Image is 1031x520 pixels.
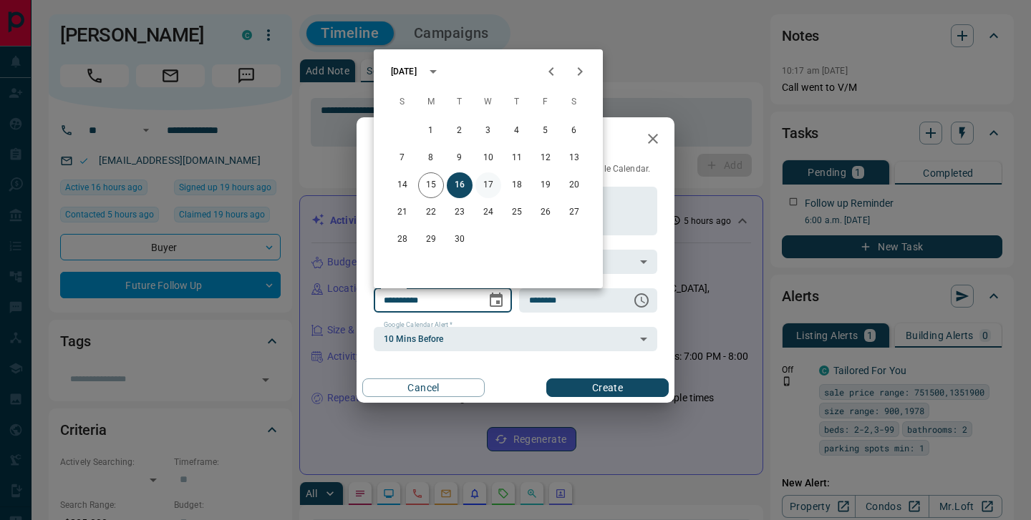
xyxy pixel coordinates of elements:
button: 19 [533,172,558,198]
button: 16 [447,172,473,198]
button: 29 [418,227,444,252]
button: 9 [447,145,473,171]
div: [DATE] [391,65,417,78]
span: Saturday [561,88,587,117]
button: Choose time, selected time is 6:00 AM [627,286,656,315]
button: 23 [447,200,473,225]
label: Date [384,282,402,291]
span: Tuesday [447,88,473,117]
button: 26 [533,200,558,225]
button: 21 [389,200,415,225]
button: 8 [418,145,444,171]
button: 7 [389,145,415,171]
button: 20 [561,172,587,198]
button: 27 [561,200,587,225]
button: Cancel [362,378,485,397]
span: Monday [418,88,444,117]
button: 30 [447,227,473,252]
button: 3 [475,118,501,144]
label: Google Calendar Alert [384,320,452,330]
button: 18 [504,172,530,198]
button: 15 [418,172,444,198]
button: 14 [389,172,415,198]
button: 5 [533,118,558,144]
button: 1 [418,118,444,144]
label: Time [529,282,548,291]
button: 28 [389,227,415,252]
button: 12 [533,145,558,171]
button: 17 [475,172,501,198]
button: calendar view is open, switch to year view [421,59,445,84]
button: 2 [447,118,473,144]
button: 6 [561,118,587,144]
h2: New Task [357,117,454,163]
button: 22 [418,200,444,225]
button: Previous month [537,57,566,86]
span: Thursday [504,88,530,117]
button: Choose date, selected date is Sep 16, 2025 [482,286,510,315]
button: 24 [475,200,501,225]
button: Next month [566,57,594,86]
span: Wednesday [475,88,501,117]
button: 13 [561,145,587,171]
button: 25 [504,200,530,225]
span: Friday [533,88,558,117]
div: 10 Mins Before [374,327,657,351]
button: 4 [504,118,530,144]
span: Sunday [389,88,415,117]
button: 10 [475,145,501,171]
button: 11 [504,145,530,171]
button: Create [546,378,669,397]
